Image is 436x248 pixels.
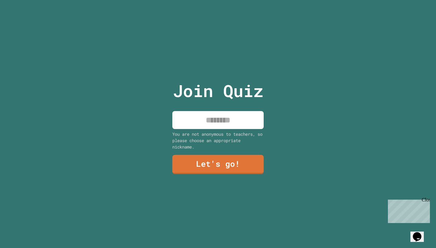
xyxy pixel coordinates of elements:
[410,224,430,242] iframe: chat widget
[172,131,264,150] div: You are not anonymous to teachers, so please choose an appropriate nickname.
[2,2,42,39] div: Chat with us now!Close
[173,78,263,103] p: Join Quiz
[172,155,264,174] a: Let's go!
[385,197,430,223] iframe: chat widget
